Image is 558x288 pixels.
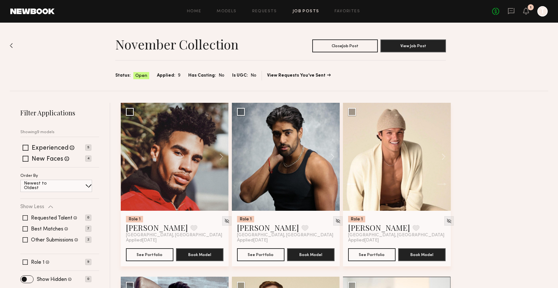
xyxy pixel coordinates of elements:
[31,227,63,232] label: Best Matches
[293,9,319,14] a: Job Posts
[237,238,335,243] div: Applied [DATE]
[126,238,223,243] div: Applied [DATE]
[176,251,223,257] a: Book Model
[176,248,223,261] button: Book Model
[380,39,446,52] button: View Job Post
[287,251,335,257] a: Book Model
[348,248,396,261] button: See Portfolio
[85,215,91,221] p: 0
[178,72,181,79] span: 9
[85,226,91,232] p: 7
[348,233,444,238] span: [GEOGRAPHIC_DATA], [GEOGRAPHIC_DATA]
[251,72,256,79] span: No
[217,9,236,14] a: Models
[237,233,333,238] span: [GEOGRAPHIC_DATA], [GEOGRAPHIC_DATA]
[252,9,277,14] a: Requests
[126,216,143,222] div: Role 1
[20,108,99,117] h2: Filter Applications
[126,248,173,261] button: See Portfolio
[135,73,147,79] span: Open
[232,72,248,79] span: Is UGC:
[348,222,410,233] a: [PERSON_NAME]
[348,216,365,222] div: Role 1
[32,156,63,163] label: New Faces
[31,238,73,243] label: Other Submissions
[157,72,175,79] span: Applied:
[10,43,13,48] img: Back to previous page
[20,204,44,209] p: Show Less
[115,36,239,52] h1: November Collection
[32,145,68,152] label: Experienced
[85,237,91,243] p: 2
[398,248,446,261] button: Book Model
[188,72,216,79] span: Has Casting:
[85,276,91,282] p: 0
[31,260,45,265] label: Role 1
[126,233,222,238] span: [GEOGRAPHIC_DATA], [GEOGRAPHIC_DATA]
[530,6,532,9] div: 1
[24,181,62,190] p: Newest to Oldest
[85,155,91,162] p: 4
[20,130,55,134] p: Showing 9 models
[20,174,38,178] p: Order By
[312,39,378,52] button: CloseJob Post
[537,6,548,16] a: T
[446,218,452,224] img: Unhide Model
[31,216,72,221] label: Requested Talent
[287,248,335,261] button: Book Model
[237,216,254,222] div: Role 1
[85,144,91,151] p: 5
[335,9,360,14] a: Favorites
[237,222,299,233] a: [PERSON_NAME]
[126,222,188,233] a: [PERSON_NAME]
[398,251,446,257] a: Book Model
[348,238,446,243] div: Applied [DATE]
[219,72,224,79] span: No
[115,72,131,79] span: Status:
[267,73,331,78] a: View Requests You’ve Sent
[237,248,284,261] button: See Portfolio
[85,259,91,265] p: 9
[187,9,201,14] a: Home
[224,218,230,224] img: Unhide Model
[335,218,341,224] img: Unhide Model
[37,277,67,282] label: Show Hidden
